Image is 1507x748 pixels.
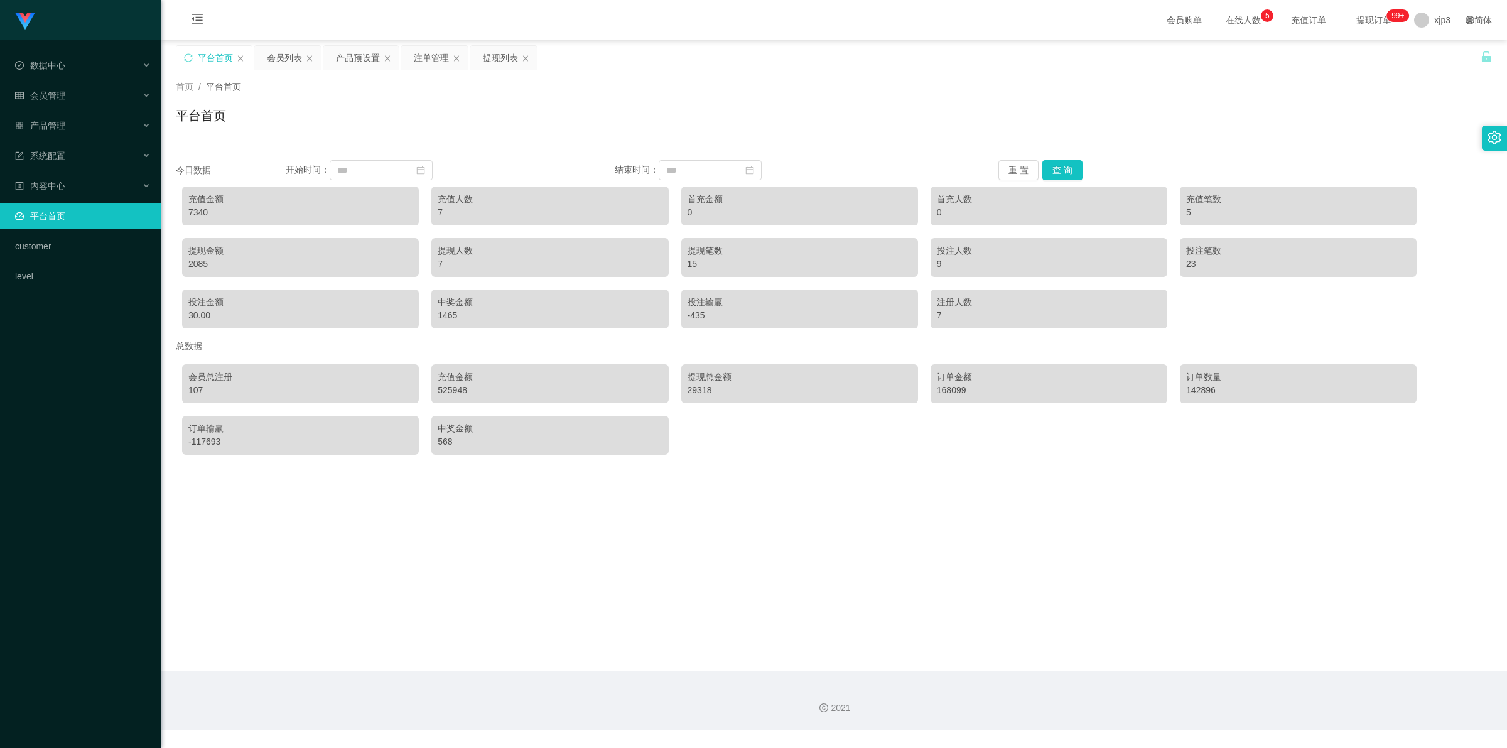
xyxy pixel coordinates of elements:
span: 开始时间： [286,165,330,175]
i: 图标: copyright [819,703,828,712]
div: 525948 [438,384,662,397]
div: 0 [937,206,1161,219]
i: 图标: menu-fold [176,1,219,41]
div: 142896 [1186,384,1410,397]
div: 总数据 [176,335,1492,358]
span: 提现订单 [1350,16,1398,24]
div: 会员总注册 [188,371,413,384]
div: 订单金额 [937,371,1161,384]
div: -435 [688,309,912,322]
div: 注单管理 [414,46,449,70]
div: 订单数量 [1186,371,1410,384]
span: 平台首页 [206,82,241,92]
div: 投注人数 [937,244,1161,257]
div: 提现列表 [483,46,518,70]
i: 图标: unlock [1481,51,1492,62]
span: 结束时间： [615,165,659,175]
div: 中奖金额 [438,296,662,309]
div: 注册人数 [937,296,1161,309]
span: 会员管理 [15,90,65,100]
i: 图标: calendar [745,166,754,175]
div: 提现人数 [438,244,662,257]
i: 图标: close [384,55,391,62]
i: 图标: close [237,55,244,62]
i: 图标: calendar [416,166,425,175]
div: 2085 [188,257,413,271]
div: 投注笔数 [1186,244,1410,257]
button: 重 置 [998,160,1039,180]
i: 图标: close [522,55,529,62]
div: 充值金额 [188,193,413,206]
i: 图标: check-circle-o [15,61,24,70]
div: 0 [688,206,912,219]
i: 图标: close [306,55,313,62]
div: 首充人数 [937,193,1161,206]
span: 充值订单 [1285,16,1332,24]
div: -117693 [188,435,413,448]
div: 投注金额 [188,296,413,309]
i: 图标: sync [184,53,193,62]
h1: 平台首页 [176,106,226,125]
div: 充值笔数 [1186,193,1410,206]
div: 平台首页 [198,46,233,70]
div: 1465 [438,309,662,322]
div: 今日数据 [176,164,286,177]
span: 产品管理 [15,121,65,131]
img: logo.9652507e.png [15,13,35,30]
div: 2021 [171,702,1497,715]
a: customer [15,234,151,259]
span: 系统配置 [15,151,65,161]
div: 中奖金额 [438,422,662,435]
sup: 5 [1261,9,1273,22]
div: 168099 [937,384,1161,397]
div: 29318 [688,384,912,397]
div: 568 [438,435,662,448]
div: 充值人数 [438,193,662,206]
i: 图标: table [15,91,24,100]
i: 图标: close [453,55,460,62]
div: 7340 [188,206,413,219]
div: 9 [937,257,1161,271]
span: 在线人数 [1219,16,1267,24]
i: 图标: global [1466,16,1474,24]
div: 首充金额 [688,193,912,206]
a: 图标: dashboard平台首页 [15,203,151,229]
div: 7 [937,309,1161,322]
div: 投注输赢 [688,296,912,309]
span: 首页 [176,82,193,92]
i: 图标: setting [1488,131,1501,144]
div: 7 [438,206,662,219]
i: 图标: profile [15,182,24,190]
div: 107 [188,384,413,397]
div: 23 [1186,257,1410,271]
div: 会员列表 [267,46,302,70]
div: 7 [438,257,662,271]
div: 5 [1186,206,1410,219]
a: level [15,264,151,289]
div: 30.00 [188,309,413,322]
p: 5 [1265,9,1270,22]
span: / [198,82,201,92]
div: 订单输赢 [188,422,413,435]
button: 查 询 [1042,160,1083,180]
div: 提现金额 [188,244,413,257]
i: 图标: appstore-o [15,121,24,130]
div: 15 [688,257,912,271]
sup: 236 [1386,9,1409,22]
div: 提现笔数 [688,244,912,257]
div: 充值金额 [438,371,662,384]
span: 数据中心 [15,60,65,70]
div: 提现总金额 [688,371,912,384]
div: 产品预设置 [336,46,380,70]
i: 图标: form [15,151,24,160]
span: 内容中心 [15,181,65,191]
